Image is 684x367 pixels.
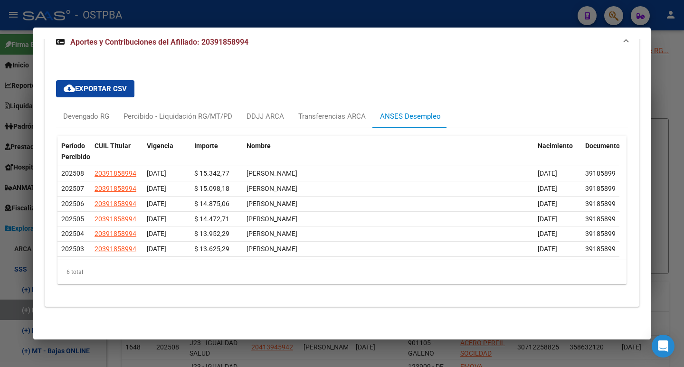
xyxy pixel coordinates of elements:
[64,85,127,93] span: Exportar CSV
[147,215,166,223] span: [DATE]
[61,230,84,237] span: 202504
[95,200,136,207] span: 20391858994
[380,111,441,122] div: ANSES Desempleo
[61,185,84,192] span: 202507
[538,200,557,207] span: [DATE]
[57,136,91,167] datatable-header-cell: Período Percibido
[123,111,232,122] div: Percibido - Liquidación RG/MT/PD
[194,215,229,223] span: $ 14.472,71
[95,169,136,177] span: 20391858994
[95,185,136,192] span: 20391858994
[538,245,557,253] span: [DATE]
[194,245,229,253] span: $ 13.625,29
[243,136,534,167] datatable-header-cell: Nombre
[247,245,297,253] span: [PERSON_NAME]
[63,111,109,122] div: Devengado RG
[147,169,166,177] span: [DATE]
[247,185,297,192] span: [PERSON_NAME]
[585,215,616,223] span: 39185899
[585,142,620,150] span: Documento
[95,215,136,223] span: 20391858994
[538,230,557,237] span: [DATE]
[61,215,84,223] span: 202505
[45,57,639,307] div: Aportes y Contribuciones del Afiliado: 20391858994
[61,169,84,177] span: 202508
[190,136,243,167] datatable-header-cell: Importe
[585,169,616,177] span: 39185899
[247,215,297,223] span: [PERSON_NAME]
[147,230,166,237] span: [DATE]
[581,136,619,167] datatable-header-cell: Documento
[585,185,616,192] span: 39185899
[70,38,248,47] span: Aportes y Contribuciones del Afiliado: 20391858994
[538,142,573,150] span: Nacimiento
[247,200,297,207] span: [PERSON_NAME]
[538,215,557,223] span: [DATE]
[61,245,84,253] span: 202503
[538,169,557,177] span: [DATE]
[194,169,229,177] span: $ 15.342,77
[143,136,190,167] datatable-header-cell: Vigencia
[61,200,84,207] span: 202506
[147,185,166,192] span: [DATE]
[247,169,297,177] span: [PERSON_NAME]
[61,142,90,160] span: Período Percibido
[585,245,616,253] span: 39185899
[95,245,136,253] span: 20391858994
[247,142,271,150] span: Nombre
[194,142,218,150] span: Importe
[56,80,134,97] button: Exportar CSV
[538,185,557,192] span: [DATE]
[585,200,616,207] span: 39185899
[64,83,75,94] mat-icon: cloud_download
[95,230,136,237] span: 20391858994
[194,200,229,207] span: $ 14.875,06
[45,27,639,57] mat-expansion-panel-header: Aportes y Contribuciones del Afiliado: 20391858994
[147,200,166,207] span: [DATE]
[91,136,143,167] datatable-header-cell: CUIL Titular
[194,230,229,237] span: $ 13.952,29
[247,111,284,122] div: DDJJ ARCA
[95,142,131,150] span: CUIL Titular
[534,136,581,167] datatable-header-cell: Nacimiento
[194,185,229,192] span: $ 15.098,18
[147,245,166,253] span: [DATE]
[652,335,674,358] div: Open Intercom Messenger
[247,230,297,237] span: [PERSON_NAME]
[585,230,616,237] span: 39185899
[147,142,173,150] span: Vigencia
[57,260,627,284] div: 6 total
[298,111,366,122] div: Transferencias ARCA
